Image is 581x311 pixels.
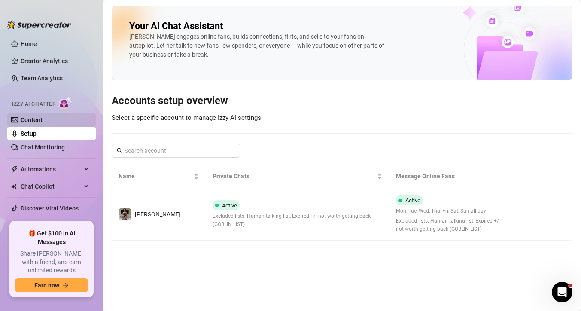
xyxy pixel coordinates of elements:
a: Content [21,116,43,123]
span: search [117,148,123,154]
a: Discover Viral Videos [21,205,79,212]
span: Chat Copilot [21,180,82,193]
span: Excluded lists: Human talking list, Expired +/- not worth getting back (GOBLIN LIST) [213,212,382,229]
a: Chat Monitoring [21,144,65,151]
a: Creator Analytics [21,54,89,68]
h2: Your AI Chat Assistant [129,20,223,32]
img: Billie [119,208,131,220]
div: [PERSON_NAME] engages online fans, builds connections, flirts, and sells to your fans on autopilo... [129,32,387,59]
span: Excluded lists: Human talking list, Expired +/- not worth getting back (GOBLIN LIST) [396,217,505,233]
span: Izzy AI Chatter [12,100,55,108]
span: [PERSON_NAME] [135,211,181,218]
img: logo-BBDzfeDw.svg [7,21,71,29]
h3: Accounts setup overview [112,94,572,108]
a: Setup [21,130,37,137]
span: 🎁 Get $100 in AI Messages [15,229,88,246]
img: AI Chatter [59,97,72,109]
a: Home [21,40,37,47]
span: Automations [21,162,82,176]
span: Earn now [34,282,59,289]
input: Search account [125,146,228,155]
th: Private Chats [206,165,389,188]
span: Share [PERSON_NAME] with a friend, and earn unlimited rewards [15,250,88,275]
img: Chat Copilot [11,183,17,189]
a: Team Analytics [21,75,63,82]
span: thunderbolt [11,166,18,173]
span: Active [405,197,420,204]
iframe: Intercom live chat [552,282,572,302]
span: Mon, Tue, Wed, Thu, Fri, Sat, Sun all day [396,207,505,215]
span: arrow-right [63,282,69,288]
th: Name [112,165,206,188]
span: Private Chats [213,171,375,181]
span: Name [119,171,192,181]
span: Select a specific account to manage Izzy AI settings. [112,114,263,122]
th: Message Online Fans [389,165,511,188]
span: Active [222,202,237,209]
button: Earn nowarrow-right [15,278,88,292]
